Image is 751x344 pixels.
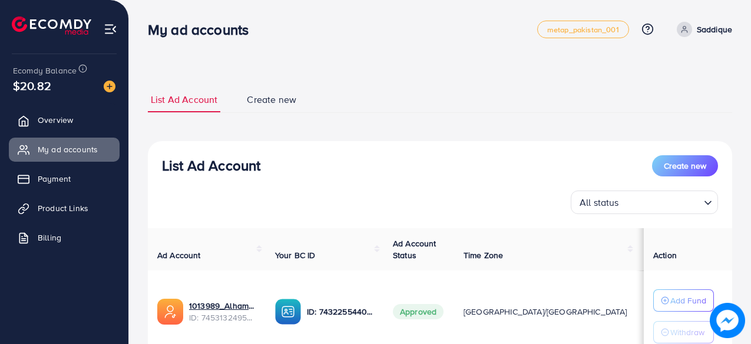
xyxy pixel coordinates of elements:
span: All status [577,194,621,211]
span: Create new [664,160,706,172]
div: <span class='underline'>1013989_Alhamdulillah_1735317642286</span></br>7453132495568388113 [189,300,256,324]
span: Action [653,249,677,261]
span: Your BC ID [275,249,316,261]
button: Create new [652,155,718,176]
a: Overview [9,108,120,132]
span: Ecomdy Balance [13,65,77,76]
h3: List Ad Account [162,157,260,174]
input: Search for option [623,192,699,211]
img: ic-ba-acc.ded83a64.svg [275,299,301,325]
span: Ad Account [157,249,201,261]
img: image [104,81,115,92]
span: List Ad Account [151,93,217,106]
a: Billing [9,226,120,249]
div: Search for option [571,191,718,214]
a: My ad accounts [9,138,120,161]
p: ID: 7432255440681041937 [307,305,374,319]
button: Withdraw [653,321,714,343]
img: image [710,303,745,338]
a: 1013989_Alhamdulillah_1735317642286 [189,300,256,312]
img: ic-ads-acc.e4c84228.svg [157,299,183,325]
img: menu [104,22,117,36]
span: $20.82 [13,77,51,94]
p: Saddique [697,22,732,36]
span: Payment [38,173,71,185]
span: Time Zone [464,249,503,261]
a: Payment [9,167,120,191]
a: metap_pakistan_001 [537,21,629,38]
h3: My ad accounts [148,21,258,38]
span: Ad Account Status [393,238,436,261]
span: metap_pakistan_001 [547,26,619,34]
span: Create new [247,93,296,106]
span: [GEOGRAPHIC_DATA]/[GEOGRAPHIC_DATA] [464,306,627,318]
span: Product Links [38,202,88,214]
a: Saddique [672,22,732,37]
span: My ad accounts [38,143,98,155]
span: Billing [38,232,61,243]
span: Overview [38,114,73,126]
a: Product Links [9,196,120,220]
button: Add Fund [653,289,714,312]
p: Add Fund [670,293,706,308]
span: Approved [393,304,444,319]
span: ID: 7453132495568388113 [189,312,256,323]
img: logo [12,16,91,35]
p: Withdraw [670,325,704,339]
